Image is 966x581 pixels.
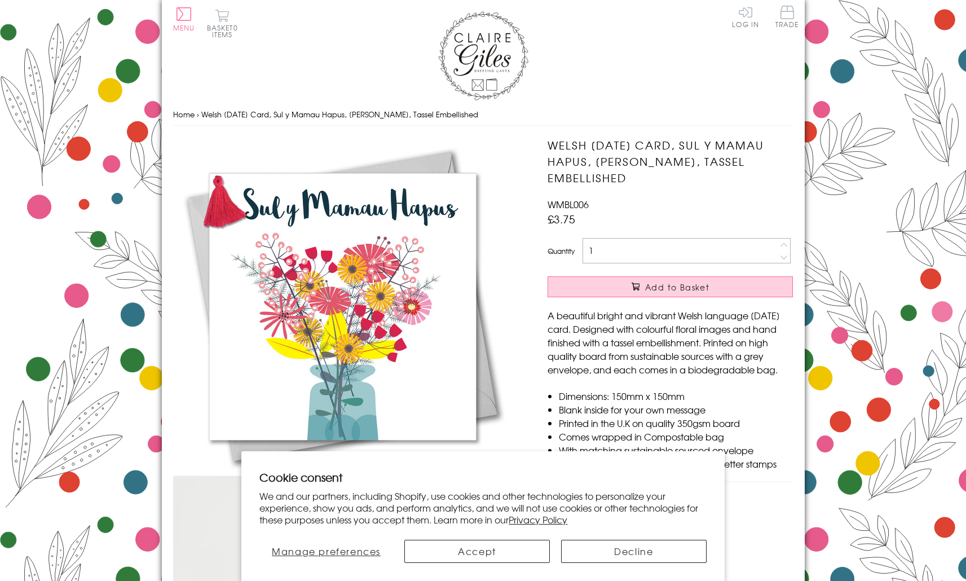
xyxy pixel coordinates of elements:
a: Trade [775,6,799,30]
h1: Welsh [DATE] Card, Sul y Mamau Hapus, [PERSON_NAME], Tassel Embellished [548,137,793,186]
span: Trade [775,6,799,28]
span: Add to Basket [645,281,709,293]
span: £3.75 [548,211,575,227]
li: Dimensions: 150mm x 150mm [559,389,793,403]
li: Printed in the U.K on quality 350gsm board [559,416,793,430]
span: Manage preferences [272,544,381,558]
nav: breadcrumbs [173,103,793,126]
label: Quantity [548,246,575,256]
span: Welsh [DATE] Card, Sul y Mamau Hapus, [PERSON_NAME], Tassel Embellished [201,109,478,120]
button: Accept [404,540,550,563]
button: Decline [561,540,707,563]
button: Menu [173,7,195,31]
img: Claire Giles Greetings Cards [438,11,528,100]
p: We and our partners, including Shopify, use cookies and other technologies to personalize your ex... [259,490,707,525]
span: WMBL006 [548,197,589,211]
p: A beautiful bright and vibrant Welsh language [DATE] card. Designed with colourful floral images ... [548,309,793,376]
li: Comes wrapped in Compostable bag [559,430,793,443]
li: With matching sustainable sourced envelope [559,443,793,457]
button: Add to Basket [548,276,793,297]
a: Log In [732,6,759,28]
span: 0 items [212,23,238,39]
span: › [197,109,199,120]
button: Basket0 items [207,9,238,38]
img: Welsh Mother's Day Card, Sul y Mamau Hapus, Bouquet, Tassel Embellished [173,137,511,476]
h2: Cookie consent [259,469,707,485]
li: Blank inside for your own message [559,403,793,416]
span: Menu [173,23,195,33]
a: Home [173,109,195,120]
button: Manage preferences [259,540,393,563]
a: Privacy Policy [509,513,567,526]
